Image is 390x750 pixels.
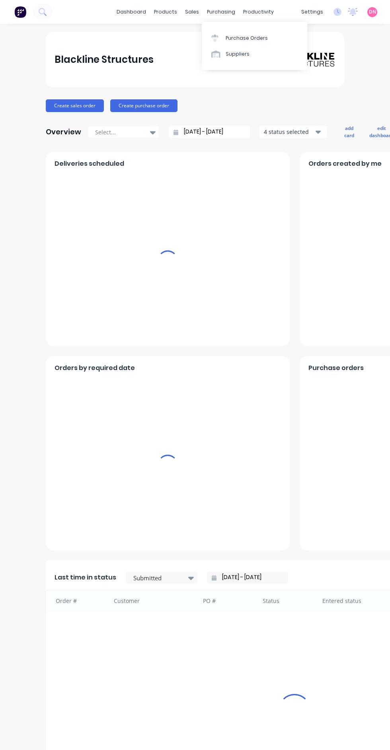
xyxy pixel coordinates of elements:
[55,159,124,169] span: Deliveries scheduled
[280,52,335,68] img: Blackline Structures
[226,35,268,42] div: Purchase Orders
[259,126,327,138] button: 4 status selected
[203,6,239,18] div: purchasing
[113,6,150,18] a: dashboard
[308,363,364,373] span: Purchase orders
[308,159,382,169] span: Orders created by me
[55,363,135,373] span: Orders by required date
[46,124,81,140] div: Overview
[14,6,26,18] img: Factory
[181,6,203,18] div: sales
[110,99,177,112] button: Create purchase order
[55,52,154,68] div: Blackline Structures
[226,50,250,58] div: Suppliers
[339,123,359,141] button: add card
[202,46,307,62] a: Suppliers
[369,8,376,16] span: DN
[202,30,307,46] a: Purchase Orders
[55,573,116,582] span: Last time in status
[46,99,104,112] button: Create sales order
[239,6,278,18] div: productivity
[216,572,285,583] input: Filter by date
[264,128,314,136] div: 4 status selected
[150,6,181,18] div: products
[297,6,327,18] div: settings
